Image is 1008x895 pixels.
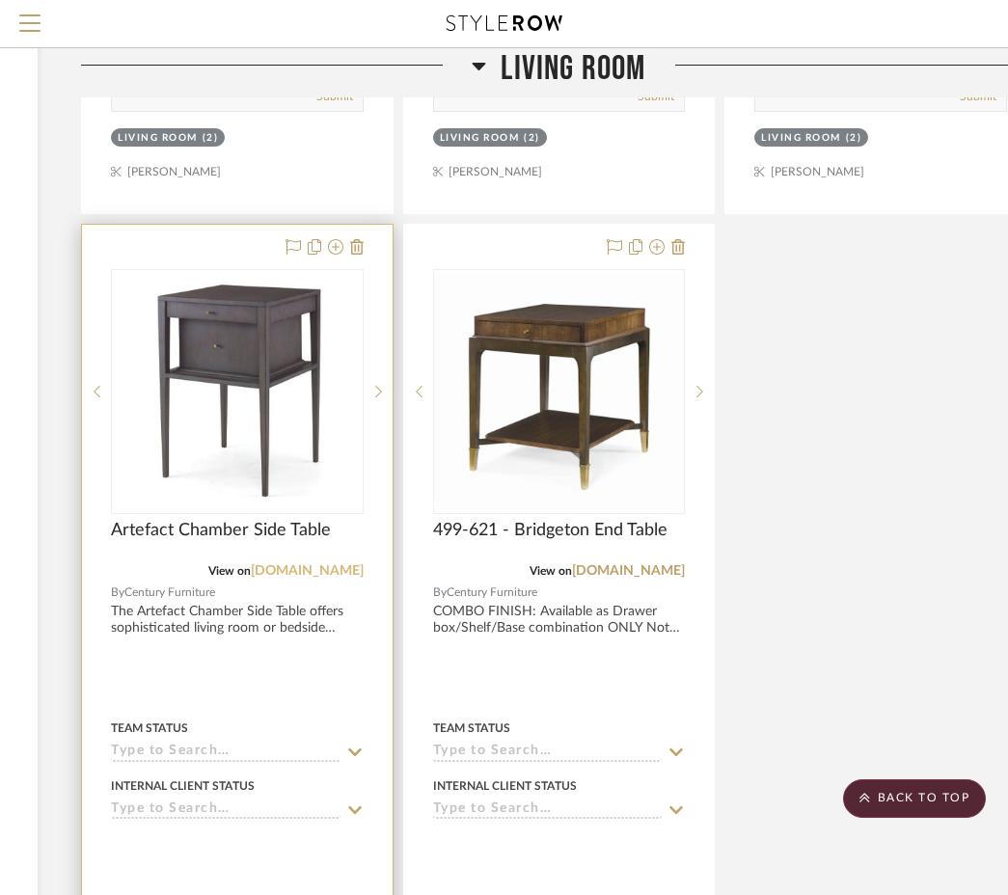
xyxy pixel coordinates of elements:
[530,565,572,577] span: View on
[124,583,215,602] span: Century Furniture
[111,777,255,795] div: Internal Client Status
[524,131,540,146] div: (2)
[440,131,520,146] div: Living Room
[203,131,219,146] div: (2)
[846,131,862,146] div: (2)
[142,271,334,512] img: Artefact Chamber Side Table
[434,270,685,513] div: 0
[433,801,663,820] input: Type to Search…
[433,719,510,737] div: Team Status
[111,719,188,737] div: Team Status
[433,777,577,795] div: Internal Client Status
[572,564,685,578] a: [DOMAIN_NAME]
[761,131,841,146] div: Living Room
[501,48,645,90] span: Living Room
[433,583,447,602] span: By
[112,270,363,513] div: 0
[433,744,663,762] input: Type to Search…
[111,801,341,820] input: Type to Search…
[433,520,667,541] span: 499-621 - Bridgeton End Table
[208,565,251,577] span: View on
[447,583,537,602] span: Century Furniture
[118,131,198,146] div: Living Room
[111,520,331,541] span: Artefact Chamber Side Table
[251,564,364,578] a: [DOMAIN_NAME]
[111,583,124,602] span: By
[843,779,986,818] scroll-to-top-button: BACK TO TOP
[111,744,341,762] input: Type to Search…
[435,275,684,508] img: 499-621 - Bridgeton End Table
